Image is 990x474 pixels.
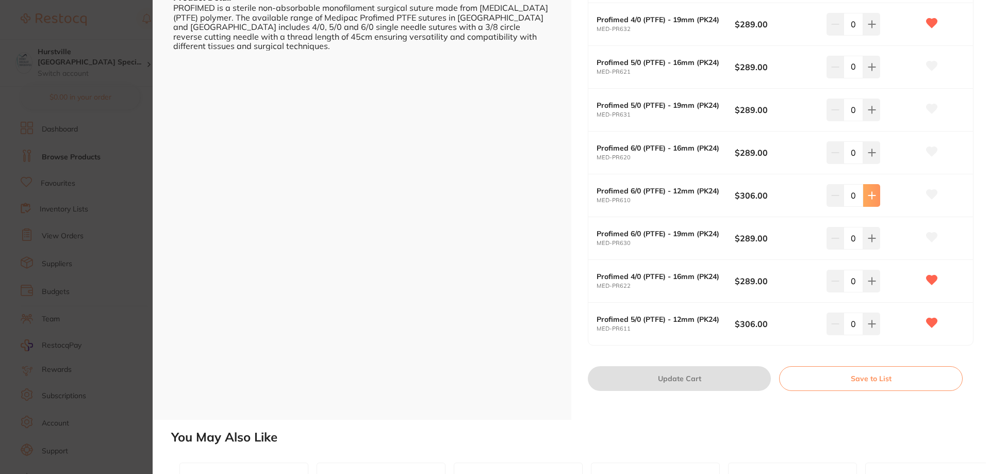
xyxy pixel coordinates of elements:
button: Update Cart [588,366,771,391]
b: $306.00 [735,318,818,330]
small: MED-PR622 [597,283,735,289]
b: $289.00 [735,104,818,116]
b: Profimed 5/0 (PTFE) - 16mm (PK24) [597,58,721,67]
b: Profimed 5/0 (PTFE) - 19mm (PK24) [597,101,721,109]
small: MED-PR620 [597,154,735,161]
b: Profimed 6/0 (PTFE) - 12mm (PK24) [597,187,721,195]
b: $289.00 [735,233,818,244]
b: Profimed 6/0 (PTFE) - 19mm (PK24) [597,230,721,238]
div: PROFIMED is a sterile non-absorbable monofilament surgical suture made from [MEDICAL_DATA] (PTFE)... [173,3,551,51]
b: $306.00 [735,190,818,201]
small: MED-PR611 [597,325,735,332]
b: $289.00 [735,19,818,30]
small: MED-PR610 [597,197,735,204]
button: Save to List [779,366,963,391]
b: Profimed 4/0 (PTFE) - 19mm (PK24) [597,15,721,24]
small: MED-PR632 [597,26,735,32]
small: MED-PR621 [597,69,735,75]
b: $289.00 [735,61,818,73]
small: MED-PR631 [597,111,735,118]
b: Profimed 6/0 (PTFE) - 16mm (PK24) [597,144,721,152]
b: $289.00 [735,147,818,158]
small: MED-PR630 [597,240,735,247]
b: $289.00 [735,275,818,287]
h2: You May Also Like [171,430,986,445]
b: Profimed 5/0 (PTFE) - 12mm (PK24) [597,315,721,323]
b: Profimed 4/0 (PTFE) - 16mm (PK24) [597,272,721,281]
